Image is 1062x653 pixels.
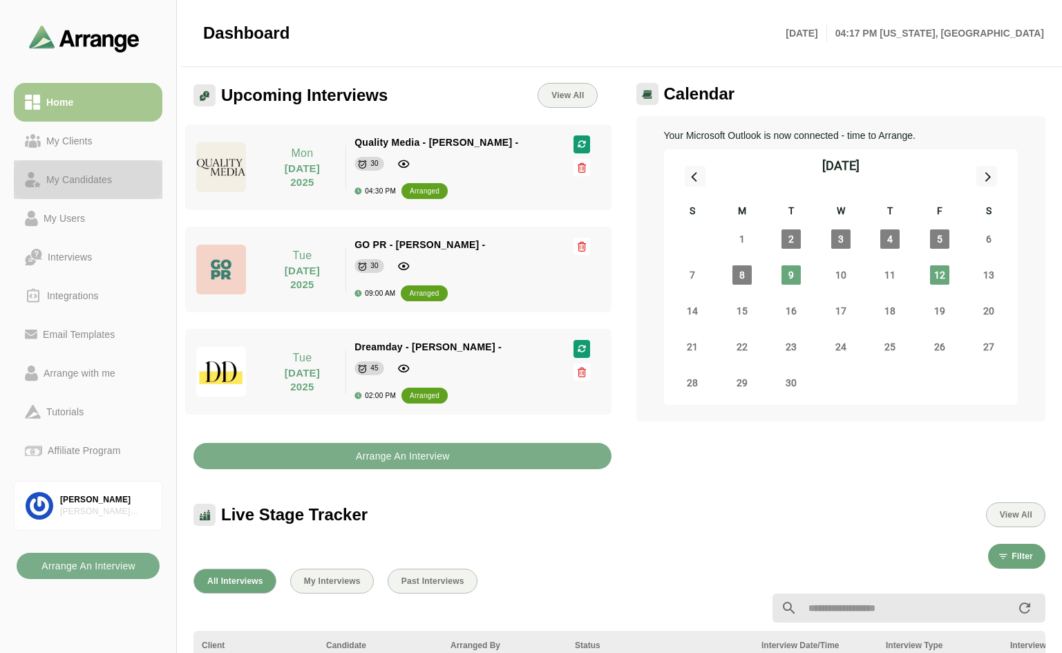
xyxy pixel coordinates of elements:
span: My Interviews [303,576,361,586]
span: Sunday, September 21, 2025 [683,337,702,357]
a: [PERSON_NAME][PERSON_NAME] Associates [14,481,162,531]
div: Arrange with me [38,365,121,381]
div: [PERSON_NAME] [60,494,151,506]
button: My Interviews [290,569,374,594]
span: Tuesday, September 9, 2025 [781,265,801,285]
div: Client [202,639,310,652]
div: 02:00 PM [354,392,396,399]
div: Home [41,94,79,111]
span: Filter [1011,551,1033,561]
a: Integrations [14,276,162,315]
div: My Users [38,210,91,227]
span: Sunday, September 28, 2025 [683,373,702,392]
div: Candidate [326,639,434,652]
div: M [717,203,767,221]
div: T [767,203,817,221]
span: All Interviews [207,576,263,586]
b: Arrange An Interview [41,553,135,579]
div: 30 [370,157,379,171]
div: Arranged By [451,639,558,652]
span: Quality Media - [PERSON_NAME] - [354,137,518,148]
div: arranged [410,184,439,198]
button: Arrange An Interview [193,443,611,469]
a: Email Templates [14,315,162,354]
span: Saturday, September 13, 2025 [979,265,998,285]
span: Friday, September 5, 2025 [930,229,949,249]
p: [DATE] 2025 [267,162,337,189]
span: Wednesday, September 24, 2025 [831,337,851,357]
span: Thursday, September 4, 2025 [880,229,900,249]
img: quality_media_logo.jpg [196,142,246,192]
span: GO PR - [PERSON_NAME] - [354,239,485,250]
a: Arrange with me [14,354,162,392]
span: Sunday, September 14, 2025 [683,301,702,321]
span: Live Stage Tracker [221,504,368,525]
a: Affiliate Program [14,431,162,470]
span: Saturday, September 27, 2025 [979,337,998,357]
span: Wednesday, September 17, 2025 [831,301,851,321]
span: Friday, September 19, 2025 [930,301,949,321]
div: Interview Date/Time [761,639,869,652]
div: 09:00 AM [354,290,395,297]
a: My Clients [14,122,162,160]
span: Monday, September 1, 2025 [732,229,752,249]
span: Dashboard [203,23,290,44]
div: W [816,203,866,221]
div: 45 [370,361,379,375]
span: Saturday, September 6, 2025 [979,229,998,249]
a: My Candidates [14,160,162,199]
p: Tue [267,247,337,264]
p: 04:17 PM [US_STATE], [GEOGRAPHIC_DATA] [827,25,1044,41]
span: Saturday, September 20, 2025 [979,301,998,321]
span: Wednesday, September 3, 2025 [831,229,851,249]
span: Monday, September 15, 2025 [732,301,752,321]
span: Calendar [664,84,735,104]
div: 04:30 PM [354,187,396,195]
div: Interviews [42,249,97,265]
span: View All [551,91,584,100]
a: View All [538,83,597,108]
div: arranged [410,389,439,403]
button: Filter [988,544,1045,569]
div: 30 [370,259,379,273]
b: Arrange An Interview [355,443,450,469]
a: Interviews [14,238,162,276]
p: [DATE] [786,25,826,41]
span: Monday, September 8, 2025 [732,265,752,285]
img: arrangeai-name-small-logo.4d2b8aee.svg [29,25,140,52]
span: Friday, September 26, 2025 [930,337,949,357]
span: Tuesday, September 23, 2025 [781,337,801,357]
span: Thursday, September 18, 2025 [880,301,900,321]
img: dreamdayla_logo.jpg [196,347,246,397]
span: Thursday, September 11, 2025 [880,265,900,285]
div: S [668,203,718,221]
div: T [866,203,916,221]
div: Status [575,639,745,652]
button: Arrange An Interview [17,553,160,579]
div: Affiliate Program [42,442,126,459]
span: Sunday, September 7, 2025 [683,265,702,285]
p: Your Microsoft Outlook is now connected - time to Arrange. [664,127,1018,144]
div: My Clients [41,133,98,149]
div: Tutorials [41,404,89,420]
p: Tue [267,350,337,366]
span: Tuesday, September 30, 2025 [781,373,801,392]
span: Tuesday, September 2, 2025 [781,229,801,249]
i: appended action [1016,600,1033,616]
span: Wednesday, September 10, 2025 [831,265,851,285]
a: Tutorials [14,392,162,431]
span: View All [999,510,1032,520]
div: F [915,203,965,221]
span: Friday, September 12, 2025 [930,265,949,285]
div: Integrations [41,287,104,304]
span: Monday, September 22, 2025 [732,337,752,357]
a: My Users [14,199,162,238]
span: Past Interviews [401,576,464,586]
p: [DATE] 2025 [267,366,337,394]
a: Home [14,83,162,122]
img: GO-PR-LOGO.jpg [196,245,246,294]
button: Past Interviews [388,569,477,594]
div: Email Templates [37,326,120,343]
div: Interview Type [886,639,994,652]
div: [DATE] [822,156,860,176]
